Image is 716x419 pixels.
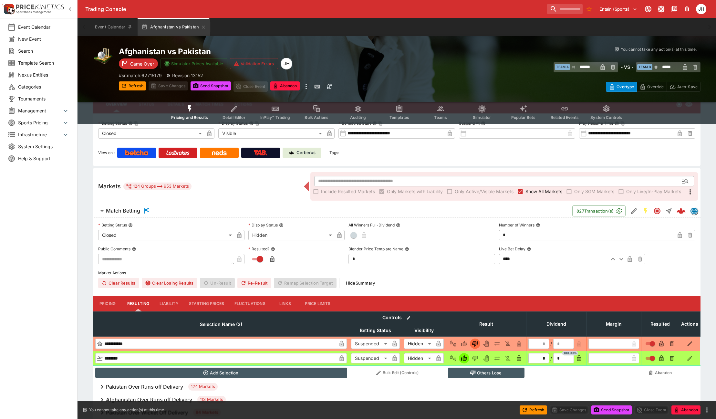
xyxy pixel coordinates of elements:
[606,82,637,92] button: Overtype
[93,47,114,67] img: cricket.png
[351,368,444,378] button: Bulk Edit (Controls)
[18,24,69,30] span: Event Calendar
[161,58,227,69] button: Simulator Prices Available
[696,4,706,14] div: Jordan Hughes
[171,115,208,120] span: Pricing and Results
[621,64,633,70] h6: - VS -
[584,4,594,14] button: No Bookmarks
[93,204,572,217] button: Match Betting
[85,6,545,13] div: Trading Console
[349,311,446,324] th: Controls
[617,83,634,90] p: Overtype
[643,368,677,378] button: Abandon
[130,60,154,67] p: Game Over
[142,278,197,288] button: Clear Losing Results
[212,150,226,155] img: Neds
[18,155,69,162] span: Help & Support
[389,115,409,120] span: Templates
[651,205,663,217] button: Closed
[470,339,480,349] button: Lose
[562,351,578,355] span: 100.00%
[271,296,300,311] button: Links
[677,83,698,90] p: Auto-Save
[590,115,622,120] span: System Controls
[302,81,310,92] button: more
[637,82,667,92] button: Override
[119,81,146,90] button: Refresh
[279,223,284,227] button: Display Status
[98,148,115,158] label: View on :
[434,115,447,120] span: Teams
[237,278,271,288] button: Re-Result
[667,82,700,92] button: Auto-Save
[305,115,328,120] span: Bulk Actions
[188,383,218,390] span: 124 Markets
[18,95,69,102] span: Tournaments
[197,396,226,403] span: 113 Markets
[621,47,697,52] p: You cannot take any action(s) at this time.
[229,296,271,311] button: Fluctuations
[642,3,654,15] button: Connected to PK
[122,296,154,311] button: Resulting
[223,115,245,120] span: Detail Editor
[404,314,413,322] button: Bulk edit
[681,3,693,15] button: Notifications
[230,58,278,69] button: Validation Errors
[690,207,698,215] div: betradar
[154,296,183,311] button: Liability
[93,296,122,311] button: Pricing
[106,383,183,390] h6: Pakistan Over Runs off Delivery
[98,278,139,288] button: Clear Results
[551,115,579,120] span: Related Events
[18,71,69,78] span: Nexus Entities
[184,296,229,311] button: Starting Prices
[655,3,667,15] button: Toggle light/dark mode
[248,230,334,240] div: Hidden
[671,406,700,413] span: Mark an event as closed and abandoned.
[641,311,679,336] th: Resulted
[119,47,410,57] h2: Copy To Clipboard
[18,59,69,66] span: Template Search
[329,148,339,158] label: Tags:
[503,339,513,349] button: Eliminated In Play
[547,4,583,14] input: search
[527,247,531,251] button: Live Bet Delay
[348,246,403,252] p: Blender Price Template Name
[680,175,691,187] button: Open
[16,11,51,14] img: Sportsbook Management
[342,278,379,288] button: HideSummary
[18,143,69,150] span: System Settings
[260,115,290,120] span: InPlay™ Trading
[132,247,136,251] button: Public Comments
[218,128,324,139] div: Visible
[321,188,375,195] span: Include Resulted Markets
[555,64,570,70] span: Team A
[125,150,148,155] img: Betcha
[679,311,700,336] th: Actions
[166,150,190,155] img: Ladbrokes
[671,405,700,414] button: Abandon
[455,188,514,195] span: Only Active/Visible Markets
[526,311,586,336] th: Dividend
[653,207,661,215] svg: Closed
[459,339,469,349] button: Win
[499,246,525,252] p: Live Bet Delay
[16,5,64,9] img: PriceKinetics
[572,205,626,216] button: 827Transaction(s)
[18,107,62,114] span: Management
[166,101,627,124] div: Event type filters
[289,150,294,155] img: Cerberus
[694,2,708,16] button: Jordan Hughes
[387,188,443,195] span: Only Markets with Liability
[690,207,698,215] img: betradar
[677,206,686,215] div: 197acd6e-c030-481c-b789-e49d1fb9d228
[626,188,681,195] span: Only Live/In-Play Markets
[18,83,69,90] span: Categories
[18,119,62,126] span: Sports Pricing
[98,222,127,228] p: Betting Status
[448,339,458,349] button: Not Set
[404,353,433,363] div: Hidden
[586,311,641,336] th: Margin
[481,339,491,349] button: Void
